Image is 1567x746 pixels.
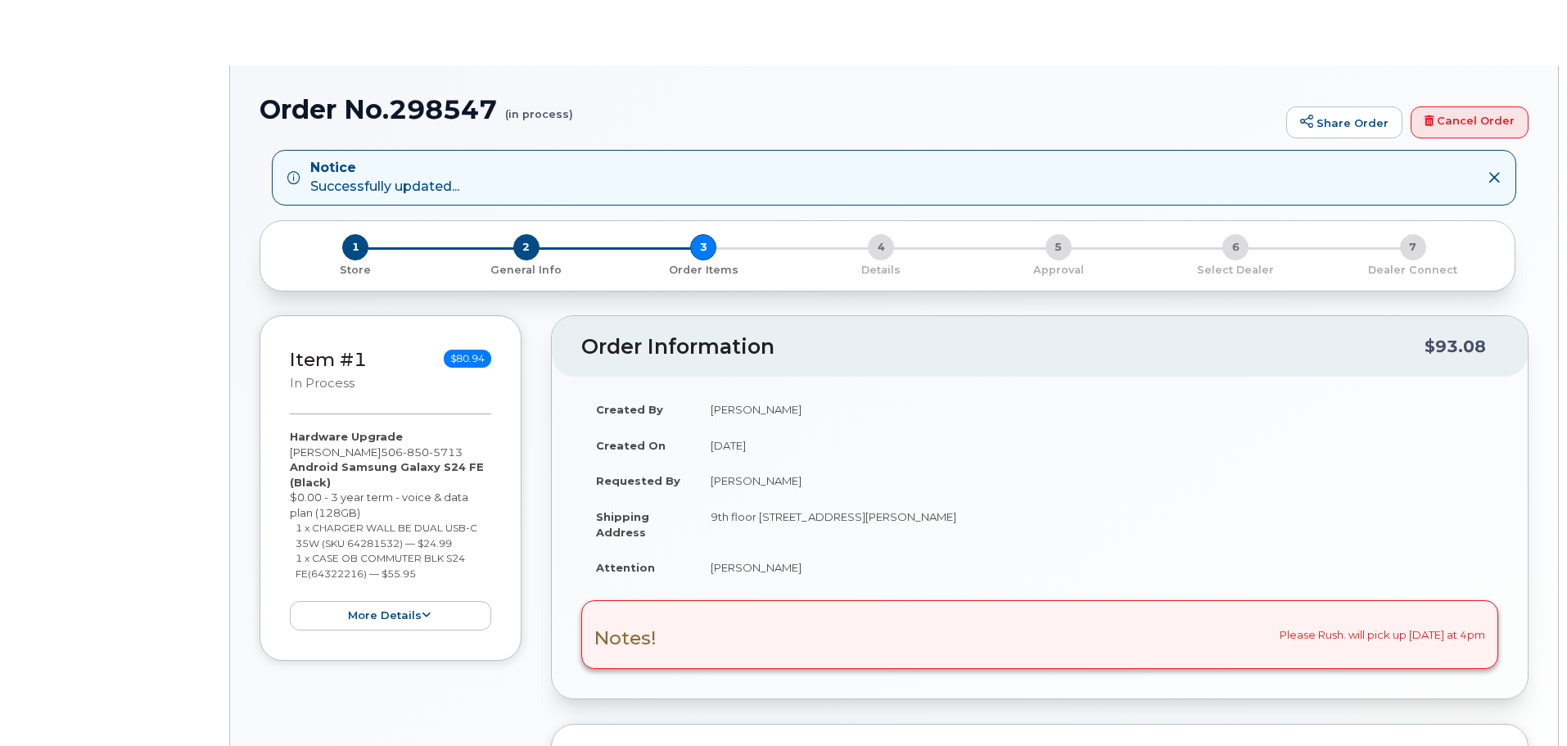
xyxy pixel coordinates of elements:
span: 506 [381,445,463,459]
small: 1 x CHARGER WALL BE DUAL USB-C 35W (SKU 64281532) — $24.99 [296,522,477,549]
td: 9th floor [STREET_ADDRESS][PERSON_NAME] [696,499,1498,549]
td: [PERSON_NAME] [696,549,1498,585]
div: Successfully updated... [310,159,459,197]
p: Store [280,263,431,278]
span: 2 [513,234,540,260]
strong: Created On [596,439,666,452]
span: 5713 [429,445,463,459]
div: $93.08 [1425,331,1486,362]
strong: Hardware Upgrade [290,430,403,443]
a: Cancel Order [1411,106,1529,139]
strong: Shipping Address [596,510,649,539]
td: [PERSON_NAME] [696,463,1498,499]
strong: Created By [596,403,663,416]
small: 1 x CASE OB COMMUTER BLK S24 FE(64322216) — $55.95 [296,552,465,580]
span: 850 [403,445,429,459]
a: 2 General Info [438,260,616,278]
small: (in process) [505,95,573,120]
strong: Attention [596,561,655,574]
strong: Requested By [596,474,680,487]
h3: Notes! [594,628,657,649]
span: 1 [342,234,368,260]
span: $80.94 [444,350,491,368]
strong: Android Samsung Galaxy S24 FE (Black) [290,460,484,489]
p: General Info [445,263,609,278]
h1: Order No.298547 [260,95,1278,124]
a: Share Order [1286,106,1402,139]
strong: Notice [310,159,459,178]
small: in process [290,376,354,391]
a: Item #1 [290,348,367,371]
a: 1 Store [273,260,438,278]
h2: Order Information [581,336,1425,359]
div: Please Rush. will pick up [DATE] at 4pm [581,600,1498,669]
td: [DATE] [696,427,1498,463]
button: more details [290,601,491,631]
div: [PERSON_NAME] $0.00 - 3 year term - voice & data plan (128GB) [290,429,491,631]
td: [PERSON_NAME] [696,391,1498,427]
